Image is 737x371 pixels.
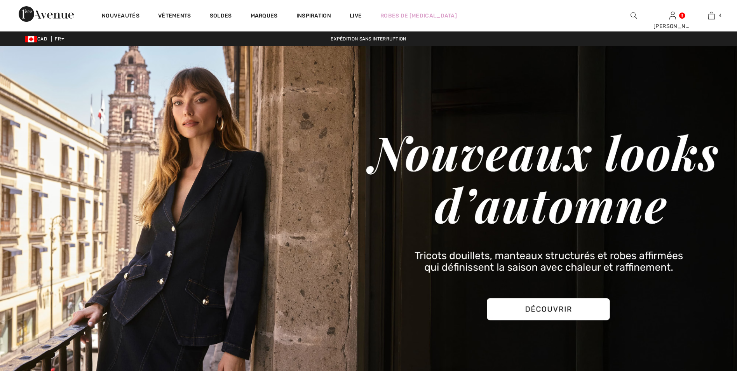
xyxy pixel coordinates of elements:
img: Canadian Dollar [25,36,37,42]
img: 1ère Avenue [19,6,74,22]
img: Mes infos [669,11,676,20]
span: CAD [25,36,50,42]
a: Live [350,12,362,20]
a: Marques [251,12,278,21]
div: [PERSON_NAME] [653,22,692,30]
span: FR [55,36,64,42]
img: recherche [631,11,637,20]
a: Vêtements [158,12,191,21]
img: Mon panier [708,11,715,20]
a: 4 [692,11,730,20]
a: Se connecter [669,12,676,19]
a: Nouveautés [102,12,139,21]
a: Robes de [MEDICAL_DATA] [380,12,457,20]
span: 4 [719,12,721,19]
span: Inspiration [296,12,331,21]
a: Soldes [210,12,232,21]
